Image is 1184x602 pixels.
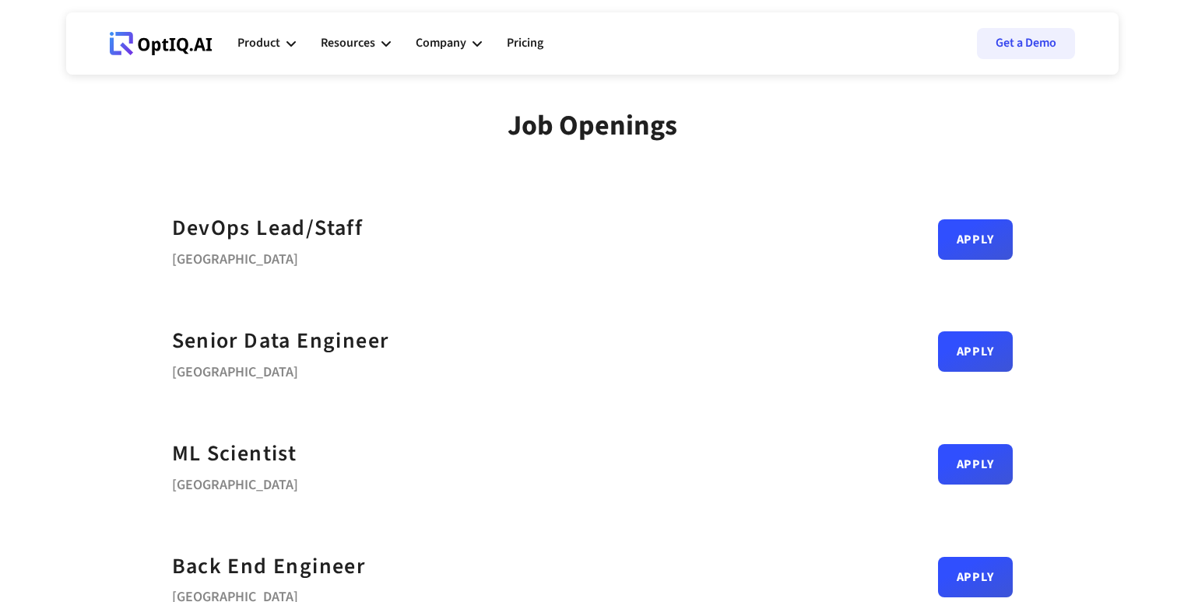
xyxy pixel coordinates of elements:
[172,471,298,493] div: [GEOGRAPHIC_DATA]
[237,33,280,54] div: Product
[938,331,1013,372] a: Apply
[172,359,389,380] div: [GEOGRAPHIC_DATA]
[416,20,482,67] div: Company
[977,28,1075,59] a: Get a Demo
[321,33,375,54] div: Resources
[508,109,677,142] div: Job Openings
[507,20,543,67] a: Pricing
[172,324,389,359] a: Senior Data Engineer
[416,33,466,54] div: Company
[110,20,213,67] a: Webflow Homepage
[172,211,364,246] a: DevOps Lead/Staff
[172,436,297,471] a: ML Scientist
[172,246,364,268] div: [GEOGRAPHIC_DATA]
[110,54,111,55] div: Webflow Homepage
[321,20,391,67] div: Resources
[938,557,1013,597] a: Apply
[172,549,366,584] a: Back End Engineer
[237,20,296,67] div: Product
[938,219,1013,260] a: Apply
[938,444,1013,485] a: Apply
